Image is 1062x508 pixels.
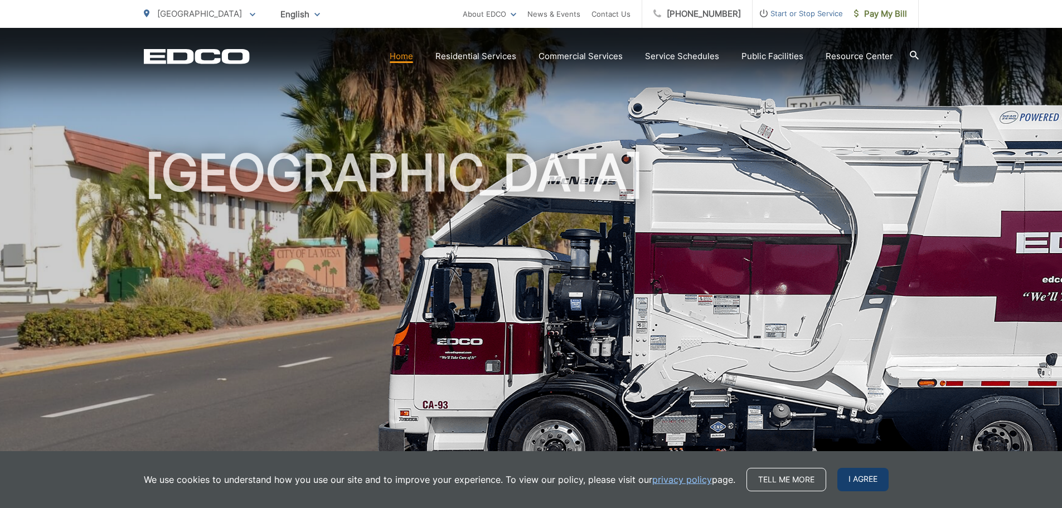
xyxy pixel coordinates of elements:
[998,455,1054,508] iframe: To enrich screen reader interactions, please activate Accessibility in Grammarly extension settings
[746,468,826,491] a: Tell me more
[144,49,250,64] a: EDCD logo. Return to the homepage.
[157,8,242,19] span: [GEOGRAPHIC_DATA]
[527,7,580,21] a: News & Events
[272,4,328,24] span: English
[645,50,719,63] a: Service Schedules
[144,145,919,498] h1: [GEOGRAPHIC_DATA]
[539,50,623,63] a: Commercial Services
[741,50,803,63] a: Public Facilities
[591,7,631,21] a: Contact Us
[463,7,516,21] a: About EDCO
[144,473,735,486] p: We use cookies to understand how you use our site and to improve your experience. To view our pol...
[652,473,712,486] a: privacy policy
[826,50,893,63] a: Resource Center
[854,7,907,21] span: Pay My Bill
[837,468,889,491] span: I agree
[435,50,516,63] a: Residential Services
[390,50,413,63] a: Home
